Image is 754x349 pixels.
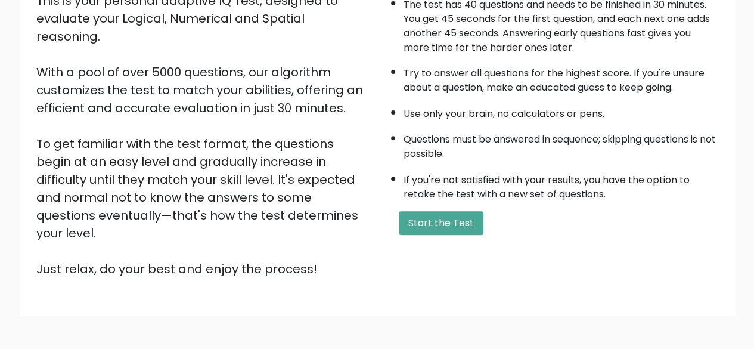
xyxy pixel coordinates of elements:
li: Questions must be answered in sequence; skipping questions is not possible. [404,126,718,161]
li: Try to answer all questions for the highest score. If you're unsure about a question, make an edu... [404,60,718,95]
li: If you're not satisfied with your results, you have the option to retake the test with a new set ... [404,167,718,202]
li: Use only your brain, no calculators or pens. [404,101,718,121]
button: Start the Test [399,211,483,235]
